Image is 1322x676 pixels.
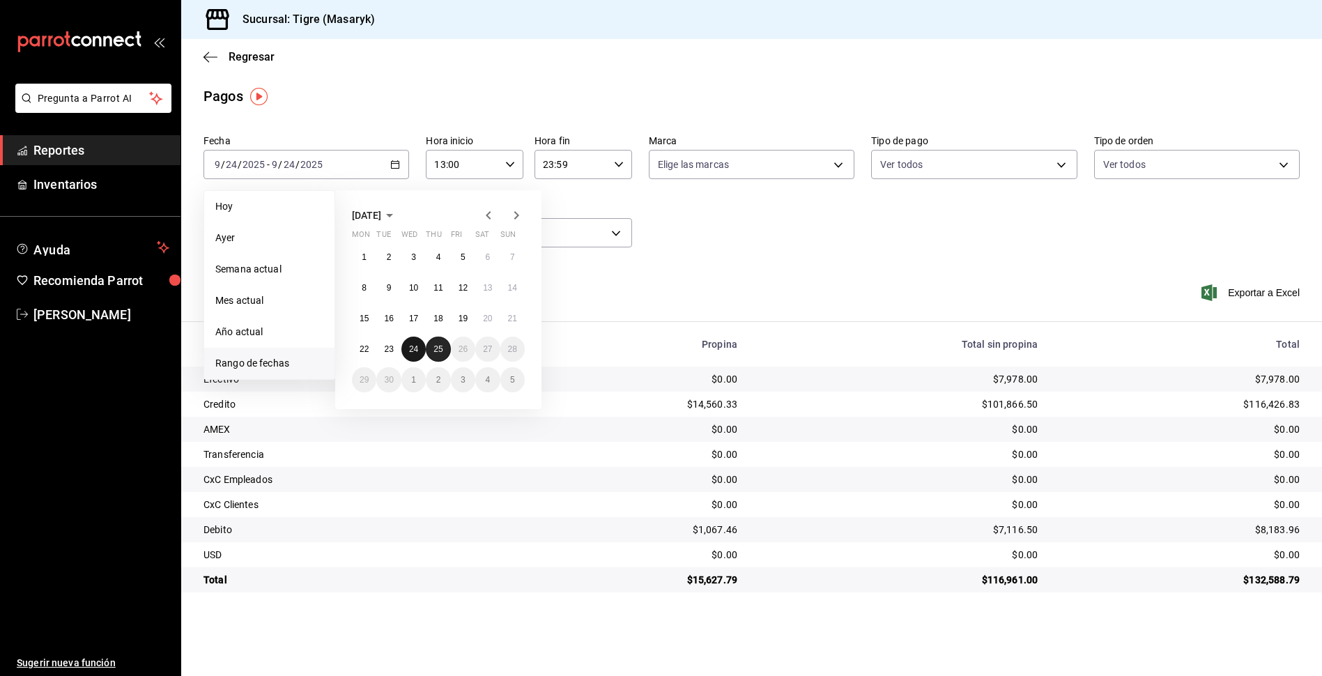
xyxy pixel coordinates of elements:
abbr: October 5, 2025 [510,375,515,385]
span: Inventarios [33,175,169,194]
abbr: September 23, 2025 [384,344,393,354]
div: CxC Empleados [203,473,516,486]
abbr: September 21, 2025 [508,314,517,323]
span: Reportes [33,141,169,160]
abbr: September 7, 2025 [510,252,515,262]
button: September 20, 2025 [475,306,500,331]
span: / [295,159,300,170]
button: September 9, 2025 [376,275,401,300]
button: September 4, 2025 [426,245,450,270]
label: Tipo de pago [871,136,1077,146]
button: October 1, 2025 [401,367,426,392]
abbr: September 19, 2025 [459,314,468,323]
span: Recomienda Parrot [33,271,169,290]
div: $7,116.50 [760,523,1038,537]
a: Pregunta a Parrot AI [10,101,171,116]
input: -- [283,159,295,170]
label: Hora inicio [426,136,523,146]
abbr: September 1, 2025 [362,252,367,262]
button: September 2, 2025 [376,245,401,270]
button: September 1, 2025 [352,245,376,270]
span: Semana actual [215,262,323,277]
div: $7,978.00 [760,372,1038,386]
label: Fecha [203,136,409,146]
abbr: September 5, 2025 [461,252,466,262]
div: AMEX [203,422,516,436]
div: Credito [203,397,516,411]
button: September 11, 2025 [426,275,450,300]
h3: Sucursal: Tigre (Masaryk) [231,11,375,28]
div: $0.00 [760,498,1038,512]
button: [DATE] [352,207,398,224]
span: Ayer [215,231,323,245]
input: -- [214,159,221,170]
span: Pregunta a Parrot AI [38,91,150,106]
div: $1,067.46 [538,523,737,537]
abbr: September 12, 2025 [459,283,468,293]
abbr: September 29, 2025 [360,375,369,385]
abbr: September 6, 2025 [485,252,490,262]
button: September 18, 2025 [426,306,450,331]
button: September 15, 2025 [352,306,376,331]
button: September 16, 2025 [376,306,401,331]
div: CxC Clientes [203,498,516,512]
label: Hora fin [535,136,632,146]
button: September 5, 2025 [451,245,475,270]
div: $0.00 [1060,498,1300,512]
button: September 23, 2025 [376,337,401,362]
span: Exportar a Excel [1204,284,1300,301]
button: Regresar [203,50,275,63]
abbr: Tuesday [376,230,390,245]
button: September 30, 2025 [376,367,401,392]
div: Transferencia [203,447,516,461]
span: Sugerir nueva función [17,656,169,670]
abbr: September 25, 2025 [433,344,443,354]
abbr: September 10, 2025 [409,283,418,293]
div: $101,866.50 [760,397,1038,411]
abbr: September 14, 2025 [508,283,517,293]
div: $0.00 [538,498,737,512]
button: open_drawer_menu [153,36,164,47]
button: Tooltip marker [250,88,268,105]
input: ---- [242,159,266,170]
span: / [221,159,225,170]
abbr: September 27, 2025 [483,344,492,354]
button: September 26, 2025 [451,337,475,362]
span: Rango de fechas [215,356,323,371]
abbr: September 24, 2025 [409,344,418,354]
button: September 25, 2025 [426,337,450,362]
div: $0.00 [1060,548,1300,562]
span: [DATE] [352,210,381,221]
div: $0.00 [760,548,1038,562]
span: / [238,159,242,170]
abbr: September 11, 2025 [433,283,443,293]
button: September 6, 2025 [475,245,500,270]
abbr: October 4, 2025 [485,375,490,385]
input: -- [271,159,278,170]
button: September 14, 2025 [500,275,525,300]
div: $0.00 [538,473,737,486]
button: September 13, 2025 [475,275,500,300]
span: / [278,159,282,170]
div: $0.00 [1060,473,1300,486]
div: $0.00 [538,447,737,461]
abbr: October 1, 2025 [411,375,416,385]
div: Total [1060,339,1300,350]
button: October 2, 2025 [426,367,450,392]
abbr: Wednesday [401,230,417,245]
button: September 7, 2025 [500,245,525,270]
button: September 28, 2025 [500,337,525,362]
div: $0.00 [760,447,1038,461]
div: $14,560.33 [538,397,737,411]
div: $132,588.79 [1060,573,1300,587]
span: Mes actual [215,293,323,308]
abbr: September 8, 2025 [362,283,367,293]
button: October 4, 2025 [475,367,500,392]
abbr: Sunday [500,230,516,245]
button: September 8, 2025 [352,275,376,300]
input: ---- [300,159,323,170]
button: October 3, 2025 [451,367,475,392]
span: Regresar [229,50,275,63]
button: September 3, 2025 [401,245,426,270]
div: $0.00 [1060,422,1300,436]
